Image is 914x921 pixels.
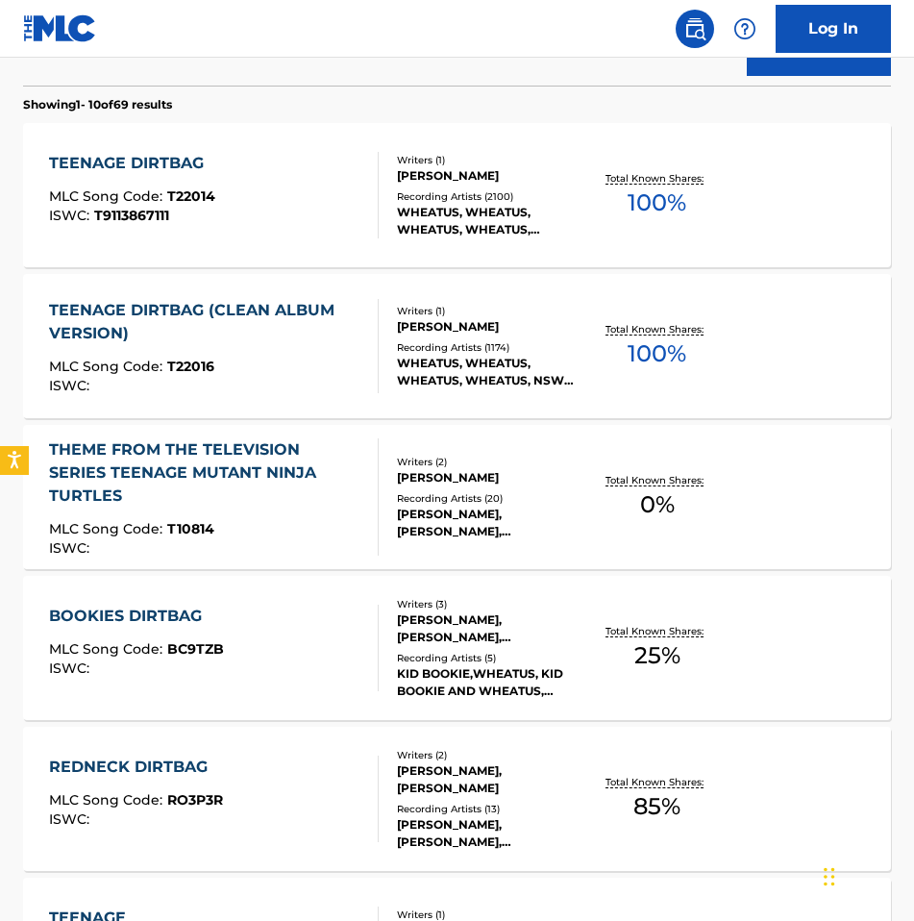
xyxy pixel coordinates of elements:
div: Writers ( 2 ) [397,455,584,469]
a: Log In [776,5,891,53]
div: [PERSON_NAME], [PERSON_NAME], [PERSON_NAME], [PERSON_NAME], [PERSON_NAME] [397,816,584,851]
span: ISWC : [49,207,94,224]
div: Recording Artists ( 1174 ) [397,340,584,355]
a: TEENAGE DIRTBAG (CLEAN ALBUM VERSION)MLC Song Code:T22016ISWC:Writers (1)[PERSON_NAME]Recording A... [23,274,891,418]
span: MLC Song Code : [49,791,167,809]
div: [PERSON_NAME], [PERSON_NAME], [PERSON_NAME], [PERSON_NAME], [PERSON_NAME] [397,506,584,540]
span: T22014 [167,187,215,205]
div: [PERSON_NAME] [397,469,584,486]
img: MLC Logo [23,14,97,42]
a: REDNECK DIRTBAGMLC Song Code:RO3P3RISWC:Writers (2)[PERSON_NAME], [PERSON_NAME]Recording Artists ... [23,727,891,871]
p: Showing 1 - 10 of 69 results [23,96,172,113]
div: Recording Artists ( 5 ) [397,651,584,665]
div: TEENAGE DIRTBAG (CLEAN ALBUM VERSION) [49,299,362,345]
span: 0 % [640,487,675,522]
p: Total Known Shares: [605,171,708,186]
span: ISWC : [49,660,94,677]
span: 85 % [633,789,680,824]
div: Recording Artists ( 2100 ) [397,189,584,204]
div: [PERSON_NAME], [PERSON_NAME], [PERSON_NAME] [397,611,584,646]
p: Total Known Shares: [605,775,708,789]
div: Drag [824,848,835,906]
img: search [683,17,706,40]
span: T10814 [167,520,214,537]
span: BC9TZB [167,640,224,658]
div: Help [726,10,764,48]
span: MLC Song Code : [49,520,167,537]
div: [PERSON_NAME], [PERSON_NAME] [397,762,584,797]
span: 100 % [628,186,686,220]
div: Writers ( 2 ) [397,748,584,762]
div: WHEATUS, WHEATUS, WHEATUS, WHEATUS, NSW [PERSON_NAME] [397,355,584,389]
span: ISWC : [49,377,94,394]
div: Recording Artists ( 13 ) [397,802,584,816]
div: Recording Artists ( 20 ) [397,491,584,506]
span: 100 % [628,336,686,371]
span: ISWC : [49,539,94,557]
a: BOOKIES DIRTBAGMLC Song Code:BC9TZBISWC:Writers (3)[PERSON_NAME], [PERSON_NAME], [PERSON_NAME]Rec... [23,576,891,720]
span: 25 % [634,638,680,673]
div: [PERSON_NAME] [397,318,584,336]
iframe: Chat Widget [818,829,914,921]
div: TEENAGE DIRTBAG [49,152,215,175]
div: Writers ( 1 ) [397,153,584,167]
p: Total Known Shares: [605,473,708,487]
div: Writers ( 1 ) [397,304,584,318]
a: TEENAGE DIRTBAGMLC Song Code:T22014ISWC:T9113867111Writers (1)[PERSON_NAME]Recording Artists (210... [23,123,891,267]
div: KID BOOKIE,WHEATUS, KID BOOKIE AND WHEATUS, WHEATUS|KID BOOKIE, KID BOOKIE AND WHEATUS, KID BOOKIE [397,665,584,700]
span: MLC Song Code : [49,358,167,375]
span: T9113867111 [94,207,169,224]
span: RO3P3R [167,791,223,809]
div: BOOKIES DIRTBAG [49,605,224,628]
span: ISWC : [49,810,94,828]
p: Total Known Shares: [605,624,708,638]
div: REDNECK DIRTBAG [49,756,223,779]
p: Total Known Shares: [605,322,708,336]
a: THEME FROM THE TELEVISION SERIES TEENAGE MUTANT NINJA TURTLESMLC Song Code:T10814ISWC:Writers (2)... [23,425,891,569]
span: MLC Song Code : [49,187,167,205]
div: [PERSON_NAME] [397,167,584,185]
a: Public Search [676,10,714,48]
img: help [733,17,756,40]
div: Writers ( 3 ) [397,597,584,611]
div: THEME FROM THE TELEVISION SERIES TEENAGE MUTANT NINJA TURTLES [49,438,362,508]
span: T22016 [167,358,214,375]
span: MLC Song Code : [49,640,167,658]
div: WHEATUS, WHEATUS, WHEATUS, WHEATUS, WHEATUS, WHEATUS [397,204,584,238]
